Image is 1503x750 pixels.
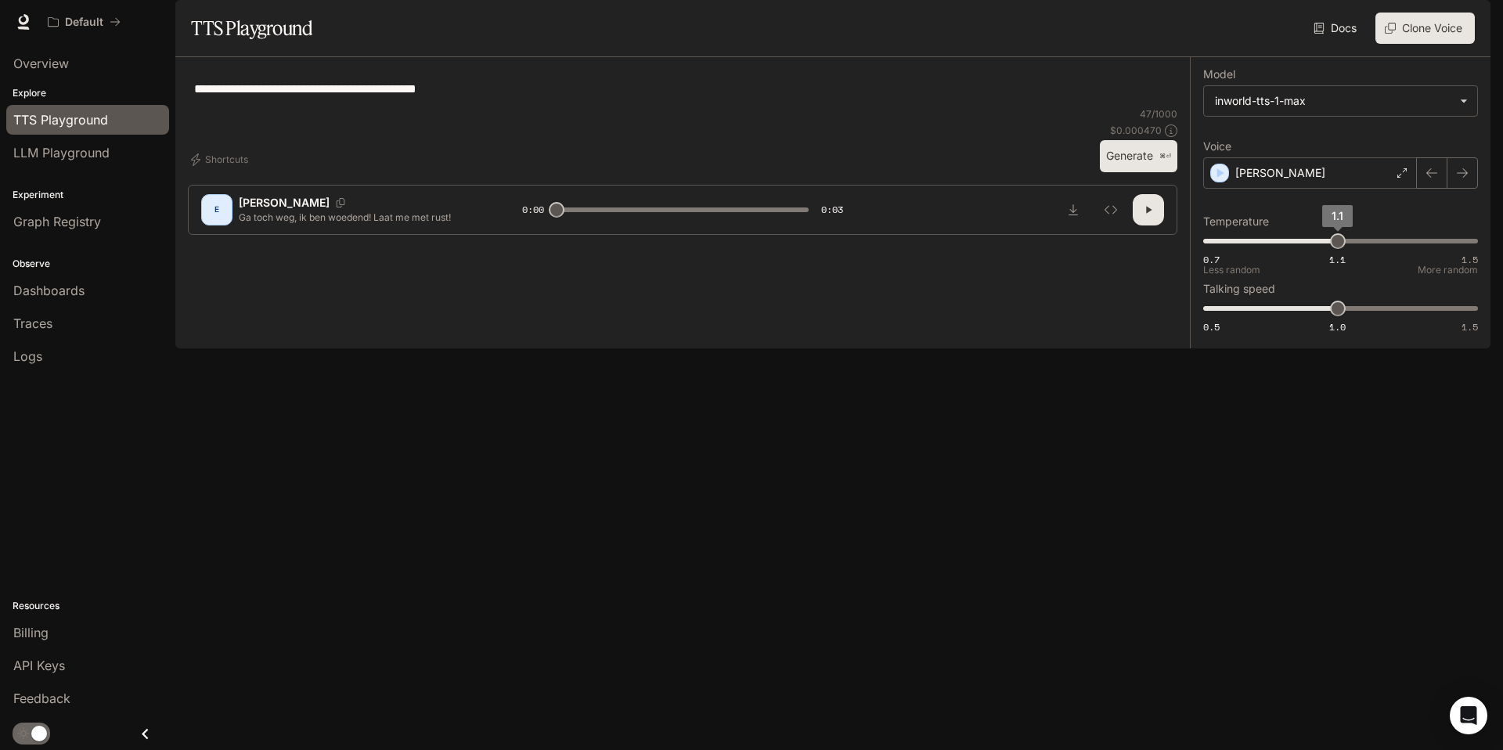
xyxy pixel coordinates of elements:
[188,147,254,172] button: Shortcuts
[1332,209,1343,222] span: 1.1
[1140,107,1177,121] p: 47 / 1000
[1462,253,1478,266] span: 1.5
[821,202,843,218] span: 0:03
[1095,194,1126,225] button: Inspect
[1235,165,1325,181] p: [PERSON_NAME]
[1329,253,1346,266] span: 1.1
[1203,253,1220,266] span: 0.7
[65,16,103,29] p: Default
[1110,124,1162,137] p: $ 0.000470
[191,13,312,44] h1: TTS Playground
[1203,69,1235,80] p: Model
[1215,93,1452,109] div: inworld-tts-1-max
[1159,152,1171,161] p: ⌘⏎
[1203,283,1275,294] p: Talking speed
[1310,13,1363,44] a: Docs
[1204,86,1477,116] div: inworld-tts-1-max
[239,211,485,224] p: Ga toch weg, ik ben woedend! Laat me met rust!
[1203,216,1269,227] p: Temperature
[204,197,229,222] div: E
[1100,140,1177,172] button: Generate⌘⏎
[41,6,128,38] button: All workspaces
[1375,13,1475,44] button: Clone Voice
[1058,194,1089,225] button: Download audio
[1203,141,1231,152] p: Voice
[1450,697,1487,734] div: Open Intercom Messenger
[522,202,544,218] span: 0:00
[1462,320,1478,334] span: 1.5
[1203,320,1220,334] span: 0.5
[1329,320,1346,334] span: 1.0
[239,195,330,211] p: [PERSON_NAME]
[1203,265,1260,275] p: Less random
[330,198,351,207] button: Copy Voice ID
[1418,265,1478,275] p: More random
